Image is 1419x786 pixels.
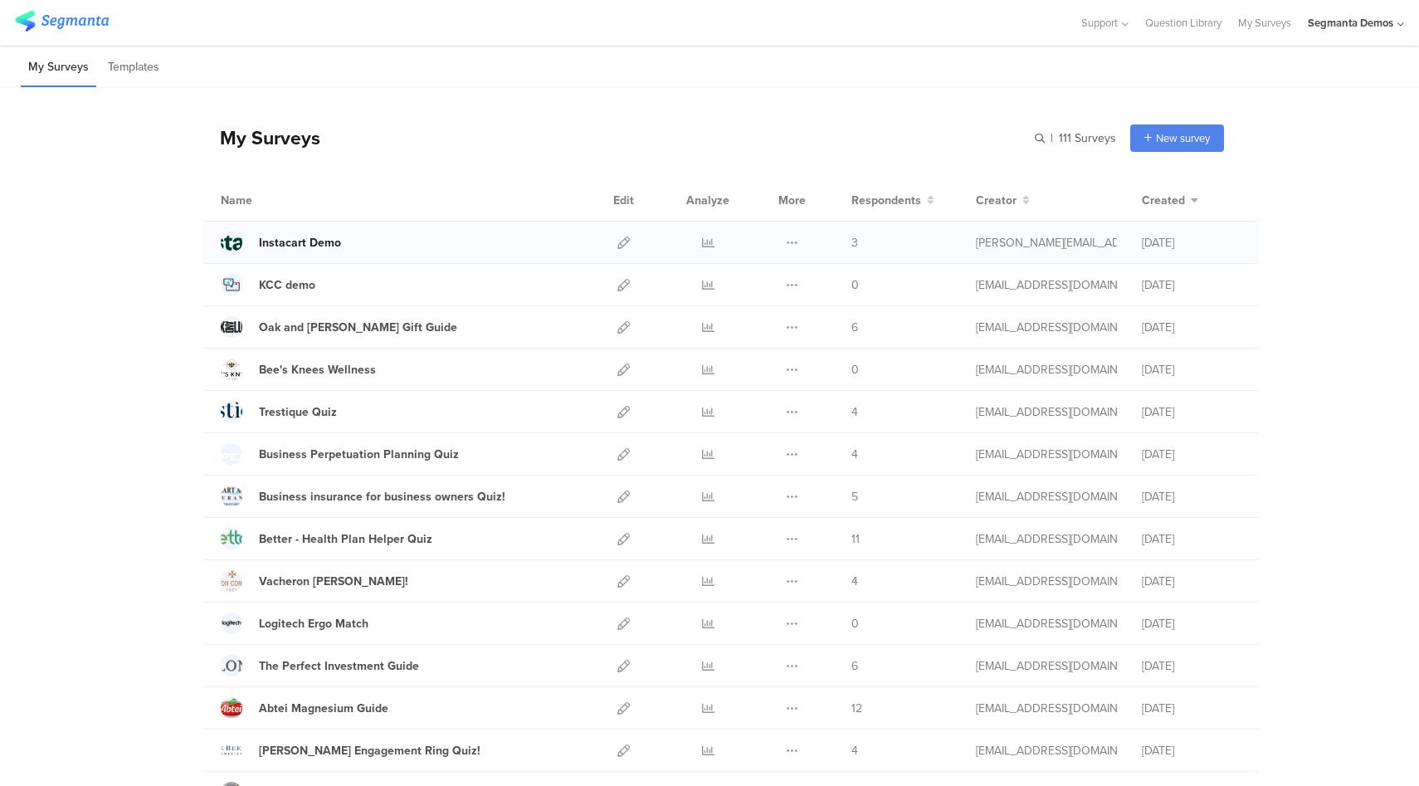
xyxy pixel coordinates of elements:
[851,742,858,759] span: 4
[221,740,480,761] a: [PERSON_NAME] Engagement Ring Quiz!
[259,319,457,336] div: Oak and Luna Gift Guide
[1142,192,1185,209] span: Created
[1142,319,1241,336] div: [DATE]
[221,401,337,422] a: Trestique Quiz
[851,488,858,505] span: 5
[1142,700,1241,717] div: [DATE]
[259,276,315,294] div: KCC demo
[100,48,167,87] li: Templates
[683,179,733,221] div: Analyze
[21,48,96,87] li: My Surveys
[976,530,1117,548] div: eliran@segmanta.com
[976,234,1117,251] div: riel@segmanta.com
[976,192,1017,209] span: Creator
[203,124,320,152] div: My Surveys
[851,319,858,336] span: 6
[221,655,419,676] a: The Perfect Investment Guide
[1081,15,1118,31] span: Support
[259,234,341,251] div: Instacart Demo
[851,403,858,421] span: 4
[221,613,368,634] a: Logitech Ergo Match
[976,403,1117,421] div: channelle@segmanta.com
[221,443,459,465] a: Business Perpetuation Planning Quiz
[976,319,1117,336] div: channelle@segmanta.com
[1308,15,1393,31] div: Segmanta Demos
[851,361,859,378] span: 0
[221,359,376,380] a: Bee's Knees Wellness
[1156,130,1210,146] span: New survey
[259,573,408,590] div: Vacheron Constantin Quiz!
[851,276,859,294] span: 0
[1059,129,1116,147] span: 111 Surveys
[221,232,341,253] a: Instacart Demo
[851,446,858,463] span: 4
[221,274,315,295] a: KCC demo
[259,446,459,463] div: Business Perpetuation Planning Quiz
[221,697,388,719] a: Abtei Magnesium Guide
[221,570,408,592] a: Vacheron [PERSON_NAME]!
[1142,192,1198,209] button: Created
[976,192,1030,209] button: Creator
[259,742,480,759] div: De Beers Engagement Ring Quiz!
[851,615,859,632] span: 0
[1142,403,1241,421] div: [DATE]
[606,179,641,221] div: Edit
[976,361,1117,378] div: channelle@segmanta.com
[851,530,860,548] span: 11
[1142,742,1241,759] div: [DATE]
[851,700,862,717] span: 12
[259,657,419,675] div: The Perfect Investment Guide
[259,488,505,505] div: Business insurance for business owners Quiz!
[1142,657,1241,675] div: [DATE]
[976,700,1117,717] div: eliran@segmanta.com
[851,573,858,590] span: 4
[851,192,921,209] span: Respondents
[1142,573,1241,590] div: [DATE]
[851,192,934,209] button: Respondents
[774,179,810,221] div: More
[1142,615,1241,632] div: [DATE]
[1142,234,1241,251] div: [DATE]
[976,657,1117,675] div: eliran@segmanta.com
[259,700,388,717] div: Abtei Magnesium Guide
[976,276,1117,294] div: shai@segmanta.com
[851,657,858,675] span: 6
[259,615,368,632] div: Logitech Ergo Match
[259,530,432,548] div: Better - Health Plan Helper Quiz
[1142,446,1241,463] div: [DATE]
[259,403,337,421] div: Trestique Quiz
[976,488,1117,505] div: eliran@segmanta.com
[1142,530,1241,548] div: [DATE]
[976,615,1117,632] div: eliran@segmanta.com
[221,192,320,209] div: Name
[976,742,1117,759] div: eliran@segmanta.com
[259,361,376,378] div: Bee's Knees Wellness
[976,446,1117,463] div: eliran@segmanta.com
[976,573,1117,590] div: eliran@segmanta.com
[1048,129,1056,147] span: |
[851,234,858,251] span: 3
[1142,488,1241,505] div: [DATE]
[221,528,432,549] a: Better - Health Plan Helper Quiz
[221,316,457,338] a: Oak and [PERSON_NAME] Gift Guide
[15,11,109,32] img: segmanta logo
[1142,276,1241,294] div: [DATE]
[1142,361,1241,378] div: [DATE]
[221,486,505,507] a: Business insurance for business owners Quiz!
